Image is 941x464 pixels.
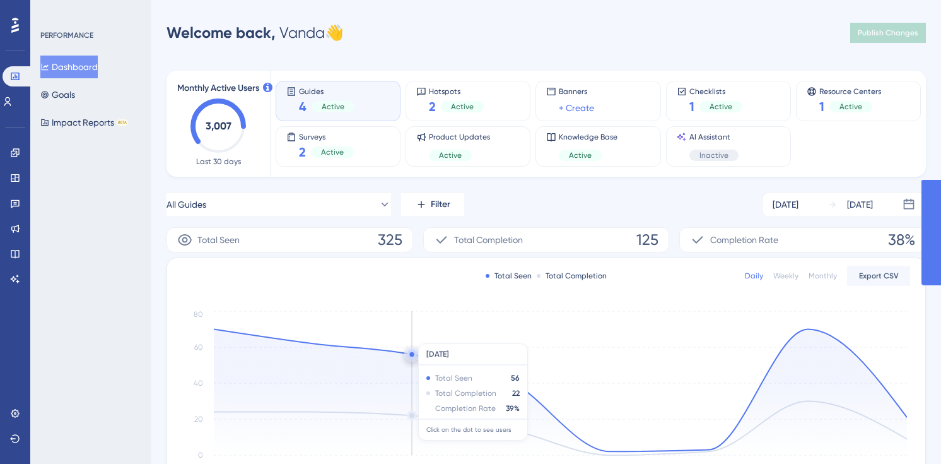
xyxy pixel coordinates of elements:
span: Product Updates [429,132,490,142]
tspan: 40 [194,379,203,388]
span: 38% [888,230,915,250]
span: Monthly Active Users [177,81,259,96]
div: PERFORMANCE [40,30,93,40]
span: 325 [378,230,402,250]
text: 3,007 [206,120,231,132]
span: Inactive [699,150,728,160]
div: Monthly [809,271,837,281]
button: Publish Changes [850,23,926,43]
div: BETA [117,119,128,126]
button: Impact ReportsBETA [40,111,128,134]
span: 125 [636,230,658,250]
div: [DATE] [847,197,873,212]
span: 1 [689,98,694,116]
a: + Create [559,100,594,116]
span: Active [322,102,344,112]
tspan: 0 [198,451,203,460]
span: 2 [299,143,306,161]
span: Active [569,150,592,160]
span: Guides [299,86,354,95]
span: 2 [429,98,436,116]
iframe: UserGuiding AI Assistant Launcher [888,414,926,452]
span: Last 30 days [196,157,241,167]
tspan: 20 [194,415,203,424]
span: Knowledge Base [559,132,617,142]
button: Goals [40,83,75,106]
div: Weekly [773,271,798,281]
span: Hotspots [429,86,484,95]
div: Vanda 👋 [167,23,344,43]
button: Dashboard [40,56,98,78]
span: Filter [431,197,450,212]
span: Resource Centers [819,86,881,95]
span: Banners [559,86,594,97]
span: 4 [299,98,307,116]
span: Active [321,147,344,157]
span: Surveys [299,132,354,141]
span: Checklists [689,86,742,95]
span: 1 [819,98,824,116]
span: Total Seen [197,232,240,247]
button: Export CSV [847,266,910,286]
div: Total Seen [486,271,532,281]
button: Filter [401,192,464,217]
div: [DATE] [773,197,798,212]
span: Publish Changes [858,28,918,38]
span: Total Completion [454,232,523,247]
span: AI Assistant [689,132,739,142]
span: Active [439,150,462,160]
span: Export CSV [859,271,899,281]
span: Welcome back, [167,23,276,42]
tspan: 80 [194,310,203,319]
tspan: 60 [194,343,203,352]
div: Daily [745,271,763,281]
span: Active [710,102,732,112]
div: Total Completion [537,271,607,281]
span: All Guides [167,197,206,212]
span: Active [839,102,862,112]
button: All Guides [167,192,391,217]
span: Completion Rate [710,232,778,247]
span: Active [451,102,474,112]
